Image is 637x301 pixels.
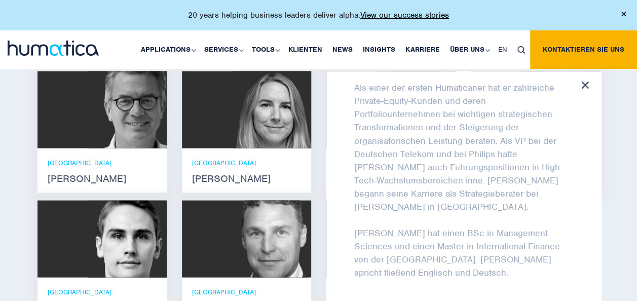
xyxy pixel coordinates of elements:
[48,287,157,296] p: [GEOGRAPHIC_DATA]
[88,71,167,148] img: Jan Löning
[283,30,327,69] a: Klienten
[192,158,301,167] p: [GEOGRAPHIC_DATA]
[247,30,283,69] a: Tools
[354,81,574,213] p: Als einer der ersten Humaticaner hat er zahlreiche Private-Equity-Kunden und deren Portfoliounter...
[48,174,157,182] strong: [PERSON_NAME]
[445,30,493,69] a: Über uns
[517,46,525,54] img: search_icon
[233,71,311,148] img: Zoë Fox
[199,30,247,69] a: Services
[88,200,167,277] img: Paul Simpson
[400,30,445,69] a: Karriere
[192,174,301,182] strong: [PERSON_NAME]
[358,30,400,69] a: Insights
[354,226,574,279] p: [PERSON_NAME] hat einen BSc in Management Sciences und einen Master in International Finance von ...
[8,41,99,56] img: logo
[188,10,449,20] p: 20 years helping business leaders deliver alpha.
[498,45,507,54] span: EN
[360,10,449,20] a: View our success stories
[327,30,358,69] a: News
[48,158,157,167] p: [GEOGRAPHIC_DATA]
[136,30,199,69] a: Applications
[233,200,311,277] img: Bryan Turner
[530,30,637,69] a: Kontaktieren Sie uns
[493,30,512,69] a: EN
[192,287,301,296] p: [GEOGRAPHIC_DATA]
